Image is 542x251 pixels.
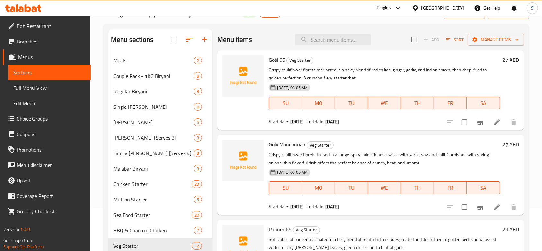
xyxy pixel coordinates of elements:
[192,243,202,249] span: 12
[17,177,86,184] span: Upsell
[458,200,471,214] span: Select to update
[3,126,91,142] a: Coupons
[192,181,202,187] span: 29
[3,173,91,188] a: Upsell
[194,196,202,203] div: items
[269,181,302,194] button: SU
[377,4,391,12] div: Plugins
[194,57,202,64] div: items
[307,142,333,149] span: Veg Starter
[108,223,212,238] div: BBQ & Charcoal Chicken7
[368,181,401,194] button: WE
[113,242,192,250] span: Veg Starter
[306,117,324,126] span: End date:
[468,34,524,46] button: Manage items
[18,53,86,61] span: Menus
[502,140,519,149] h6: 27 AED
[401,97,434,109] button: TH
[403,183,431,192] span: TH
[17,115,86,123] span: Choice Groups
[449,9,480,17] span: import
[493,203,501,211] a: Edit menu item
[269,66,500,82] p: Crispy cauliflower florets marinated in a spicy blend of red chilies, ginger, garlic, and Indian ...
[287,57,313,64] span: Veg Starter
[194,104,202,110] span: 8
[3,18,91,34] a: Edit Restaurant
[467,97,500,109] button: SA
[3,236,33,245] span: Get support on:
[473,115,488,130] button: Branch-specific-item
[113,88,194,95] div: Regular Biryani
[295,34,371,45] input: search
[506,200,521,215] button: delete
[108,115,212,130] div: [PERSON_NAME]6
[469,98,497,108] span: SA
[194,150,202,156] span: 3
[181,32,197,47] span: Sort sections
[325,202,339,211] b: [DATE]
[113,211,192,219] span: Sea Food Starter
[217,35,252,44] h2: Menu items
[269,151,500,167] p: Crispy cauliflower florets tossed in a tangy, spicy Indo-Chinese sauce with garlic, soy, and chil...
[3,188,91,204] a: Coverage Report
[458,116,471,129] span: Select to update
[269,97,302,109] button: SU
[108,53,212,68] div: Meals2
[113,118,194,126] span: [PERSON_NAME]
[335,181,368,194] button: TU
[17,22,86,30] span: Edit Restaurant
[194,197,202,203] span: 5
[272,98,299,108] span: SU
[108,176,212,192] div: Chicken Starter29
[290,202,304,211] b: [DATE]
[17,38,86,45] span: Branches
[113,134,194,142] span: [PERSON_NAME] [Serves 3]
[108,68,212,84] div: Couple Pack - 1KG Biryani8
[437,98,465,108] span: FR
[434,181,467,194] button: FR
[113,165,194,172] span: Malabar Biryani
[194,73,202,79] span: 8
[3,142,91,157] a: Promotions
[192,180,202,188] div: items
[335,97,368,109] button: TU
[113,227,194,234] span: BBQ & Charcoal Chicken
[401,181,434,194] button: TH
[305,98,333,108] span: MO
[17,146,86,153] span: Promotions
[194,134,202,142] div: items
[108,192,212,207] div: Mutton Starter5
[108,161,212,176] div: Malabar Biryani3
[192,211,202,219] div: items
[194,103,202,111] div: items
[493,118,501,126] a: Edit menu item
[194,228,202,234] span: 7
[502,55,519,64] h6: 27 AED
[17,192,86,200] span: Coverage Report
[3,157,91,173] a: Menu disclaimer
[3,204,91,219] a: Grocery Checklist
[306,202,324,211] span: End date:
[473,200,488,215] button: Branch-specific-item
[113,72,194,80] span: Couple Pack - 1KG Biryani
[113,180,192,188] span: Chicken Starter
[108,207,212,223] div: Sea Food Starter20
[269,202,289,211] span: Start date:
[113,118,194,126] div: Mandi Biryani
[293,226,320,234] div: Veg Starter
[506,115,521,130] button: delete
[269,117,289,126] span: Start date:
[108,130,212,145] div: [PERSON_NAME] [Serves 3]3
[446,36,464,43] span: Sort
[194,72,202,80] div: items
[368,97,401,109] button: WE
[108,84,212,99] div: Regular Biryani8
[3,111,91,126] a: Choice Groups
[192,212,202,218] span: 20
[13,99,86,107] span: Edit Menu
[113,57,194,64] span: Meals
[269,140,305,149] span: Gobi Manchurian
